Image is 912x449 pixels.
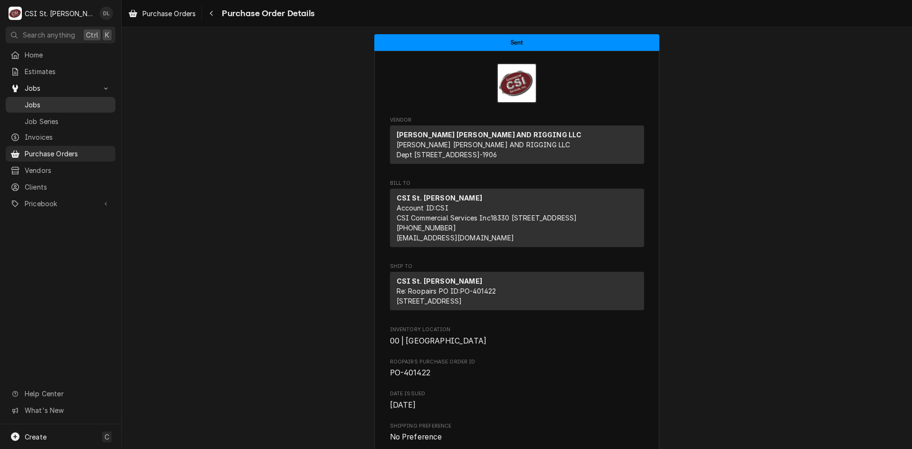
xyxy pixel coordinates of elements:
[397,277,482,285] strong: CSI St. [PERSON_NAME]
[6,146,115,162] a: Purchase Orders
[25,9,95,19] div: CSI St. [PERSON_NAME]
[86,30,98,40] span: Ctrl
[397,204,448,212] span: Account ID: CSI
[6,80,115,96] a: Go to Jobs
[6,162,115,178] a: Vendors
[6,179,115,195] a: Clients
[25,433,47,441] span: Create
[390,367,644,379] span: Roopairs Purchase Order ID
[390,358,644,379] div: Roopairs Purchase Order ID
[9,7,22,20] div: C
[204,6,219,21] button: Navigate back
[390,263,644,315] div: Purchase Order Ship To
[6,47,115,63] a: Home
[390,358,644,366] span: Roopairs Purchase Order ID
[25,182,111,192] span: Clients
[25,405,110,415] span: What's New
[6,386,115,401] a: Go to Help Center
[219,7,314,20] span: Purchase Order Details
[397,224,456,232] a: [PHONE_NUMBER]
[104,432,109,442] span: C
[390,390,644,411] div: Date Issued
[25,149,111,159] span: Purchase Orders
[511,39,523,46] span: Sent
[390,335,644,347] span: Inventory Location
[390,422,644,430] span: Shipping Preference
[25,132,111,142] span: Invoices
[390,272,644,314] div: Ship To
[25,389,110,399] span: Help Center
[390,432,442,441] span: No Preference
[25,116,111,126] span: Job Series
[390,326,644,334] span: Inventory Location
[124,6,199,21] a: Purchase Orders
[397,131,582,139] strong: [PERSON_NAME] [PERSON_NAME] AND RIGGING LLC
[390,189,644,247] div: Bill To
[9,7,22,20] div: CSI St. Louis's Avatar
[497,63,537,103] img: Logo
[390,189,644,251] div: Bill To
[390,180,644,251] div: Purchase Order Bill To
[390,400,644,411] span: Date Issued
[25,100,111,110] span: Jobs
[390,180,644,187] span: Bill To
[23,30,75,40] span: Search anything
[390,116,644,124] span: Vendor
[25,165,111,175] span: Vendors
[25,83,96,93] span: Jobs
[390,368,430,377] span: PO-401422
[105,30,109,40] span: K
[374,34,659,51] div: Status
[6,64,115,79] a: Estimates
[390,125,644,164] div: Vendor
[142,9,196,19] span: Purchase Orders
[390,263,644,270] span: Ship To
[100,7,113,20] div: DL
[6,97,115,113] a: Jobs
[6,196,115,211] a: Go to Pricebook
[390,272,644,310] div: Ship To
[390,390,644,398] span: Date Issued
[25,199,96,209] span: Pricebook
[397,287,496,295] span: Re: Roopairs PO ID: PO-401422
[397,141,570,159] span: [PERSON_NAME] [PERSON_NAME] AND RIGGING LLC Dept [STREET_ADDRESS]-1906
[390,326,644,346] div: Inventory Location
[25,67,111,76] span: Estimates
[6,129,115,145] a: Invoices
[25,50,111,60] span: Home
[6,402,115,418] a: Go to What's New
[397,214,577,222] span: CSI Commercial Services Inc18330 [STREET_ADDRESS]
[390,401,416,410] span: [DATE]
[6,27,115,43] button: Search anythingCtrlK
[397,194,482,202] strong: CSI St. [PERSON_NAME]
[397,297,462,305] span: [STREET_ADDRESS]
[390,422,644,443] div: Shipping Preference
[6,114,115,129] a: Job Series
[100,7,113,20] div: David Lindsey's Avatar
[390,116,644,168] div: Purchase Order Vendor
[390,431,644,443] span: Shipping Preference
[390,336,487,345] span: 00 | [GEOGRAPHIC_DATA]
[390,125,644,168] div: Vendor
[397,234,514,242] a: [EMAIL_ADDRESS][DOMAIN_NAME]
